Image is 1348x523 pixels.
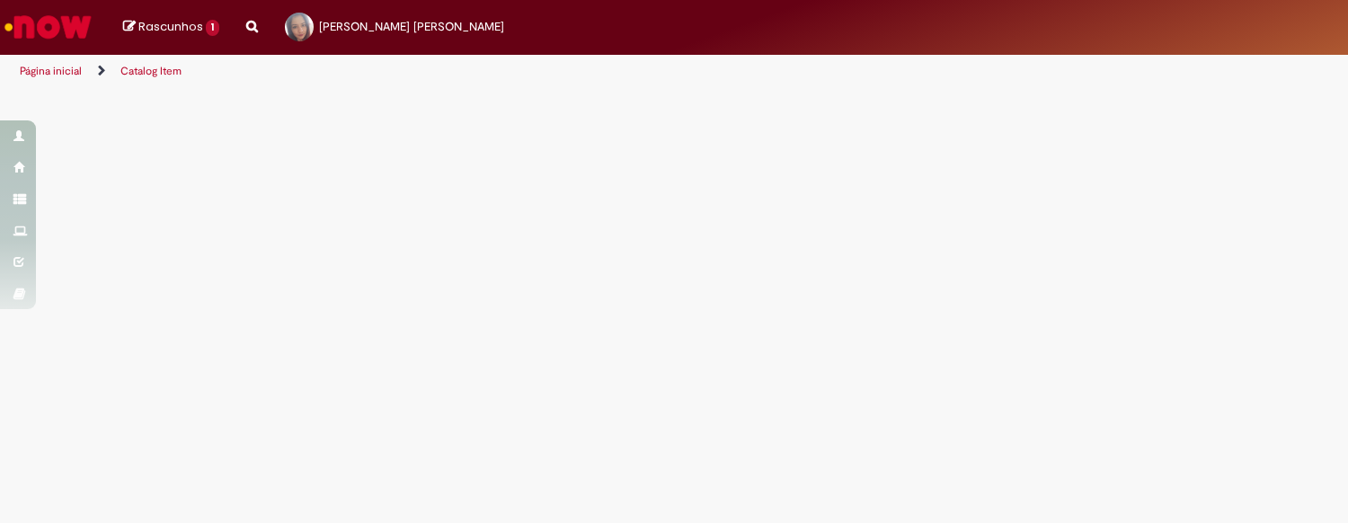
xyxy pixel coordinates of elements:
[319,19,504,34] span: [PERSON_NAME] [PERSON_NAME]
[206,20,219,36] span: 1
[123,19,219,36] a: Rascunhos
[138,18,203,35] span: Rascunhos
[20,64,82,78] a: Página inicial
[120,64,182,78] a: Catalog Item
[13,55,885,88] ul: Trilhas de página
[2,9,94,45] img: ServiceNow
